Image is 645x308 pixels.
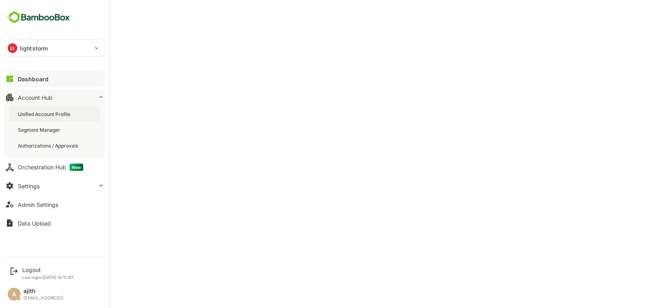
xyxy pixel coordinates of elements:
div: Data Upload [18,220,51,227]
div: Admin Settings [18,201,58,208]
div: LI [8,43,17,53]
div: Authorizations / Approvals [18,142,80,149]
div: Unified Account Profile [18,111,72,118]
div: Dashboard [18,76,48,82]
button: Orchestration HubNew [4,159,105,175]
p: lightstorm [20,44,48,53]
p: Last login: [DATE] 14:11 IST [22,275,74,280]
button: Dashboard [4,71,105,87]
button: Data Upload [4,215,105,231]
button: Account Hub [4,89,105,105]
img: BambooboxFullLogoMark.5f36c76dfaba33ec1ec1367b70bb1252.svg [4,10,72,25]
div: LIlightstorm [4,40,105,56]
div: A [8,288,21,301]
div: Settings [18,183,40,190]
div: Account Hub [18,94,53,101]
div: ajith [23,288,63,295]
div: Orchestration Hub [18,164,83,171]
button: Admin Settings [4,196,105,213]
div: [EMAIL_ADDRESS] [23,295,63,301]
div: Logout [22,266,74,273]
button: Settings [4,178,105,194]
span: New [70,164,83,171]
div: Segment Manager [18,127,62,133]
